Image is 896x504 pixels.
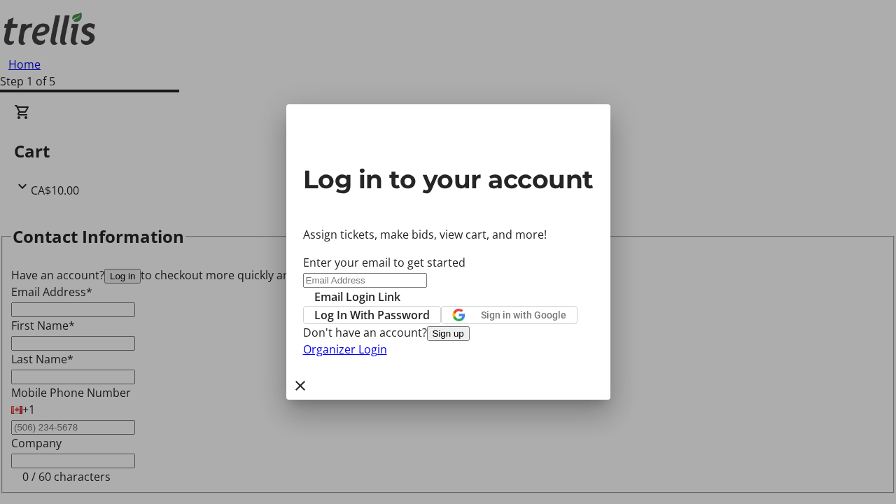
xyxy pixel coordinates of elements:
p: Assign tickets, make bids, view cart, and more! [303,226,594,243]
button: Email Login Link [303,288,412,305]
h2: Log in to your account [303,160,594,198]
button: Close [286,372,314,400]
span: Log In With Password [314,307,430,323]
button: Sign up [427,326,470,341]
button: Sign in with Google [441,306,577,324]
input: Email Address [303,273,427,288]
span: Sign in with Google [481,309,566,321]
a: Organizer Login [303,342,387,357]
span: Email Login Link [314,288,400,305]
div: Don't have an account? [303,324,594,341]
button: Log In With Password [303,306,441,324]
label: Enter your email to get started [303,255,465,270]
